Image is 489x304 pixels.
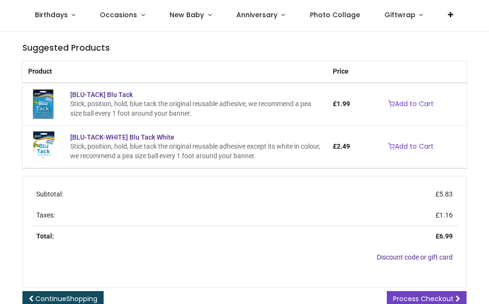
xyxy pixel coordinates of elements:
[22,61,327,83] th: Product
[377,253,453,261] a: Discount code or gift card
[28,131,59,162] img: [BLU-TACK-WHITE] Blu Tack White
[439,232,453,240] span: 6.99
[31,205,275,226] td: Taxes:
[436,211,453,219] span: £
[100,10,137,20] span: Occasions
[36,232,54,240] strong: Total:
[439,211,453,219] span: 1.16
[310,10,360,20] span: Photo Collage
[327,61,356,83] th: Price
[170,10,204,20] span: New Baby
[70,133,174,141] a: [BLU-TACK-WHITE] Blu Tack White
[439,190,453,198] span: 5.83
[436,232,453,240] strong: £
[236,10,277,20] span: Anniversary
[337,142,350,150] span: 2.49
[22,42,467,54] h5: Suggested Products
[382,96,440,112] a: Add to Cart
[337,100,350,108] span: 1.99
[31,184,275,205] td: Subtotal:
[70,91,133,98] a: [BLU-TACK] Blu Tack
[333,100,350,108] span: £
[70,142,321,161] div: Stick, position, hold, blue tack the original reusable adhesive except its white in colour, we re...
[28,142,59,150] a: [BLU-TACK-WHITE] Blu Tack White
[333,142,350,150] span: £
[28,89,59,119] img: [BLU-TACK] Blu Tack
[393,294,454,304] span: Process Checkout
[70,99,321,118] div: Stick, position, hold, blue tack the original reusable adhesive, we recommend a pea size ball eve...
[384,10,415,20] span: Giftwrap
[28,100,59,108] a: [BLU-TACK] Blu Tack
[382,139,440,155] a: Add to Cart
[66,294,97,304] span: Shopping
[436,190,453,198] span: £
[35,10,68,20] span: Birthdays
[35,294,97,304] span: Continue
